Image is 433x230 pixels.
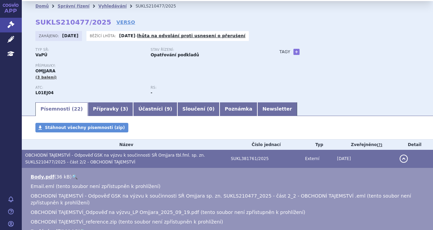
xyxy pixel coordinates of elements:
[305,156,319,161] span: Externí
[35,102,88,116] a: Písemnosti (22)
[31,173,426,180] li: ( )
[150,48,259,52] p: Stav řízení:
[35,86,144,90] p: ATC:
[119,33,135,38] strong: [DATE]
[35,90,54,95] strong: MOMELOTINIB
[35,123,128,132] a: Stáhnout všechny písemnosti (zip)
[98,4,127,9] a: Vyhledávání
[167,106,170,112] span: 9
[88,102,133,116] a: Přípravky (3)
[31,193,411,205] span: OBCHODNÍ TAJEMSTVÍ - Odpověď GSK na výzvu k součinnosti SŘ Omjjara sp. zn. SUKLS210477_2025 - čás...
[45,125,125,130] span: Stáhnout všechny písemnosti (zip)
[116,19,135,26] a: VERSO
[396,140,433,150] th: Detail
[220,102,257,116] a: Poznámka
[22,140,227,150] th: Název
[227,150,302,168] td: SUKL381761/2025
[72,174,78,179] a: 🔍
[31,184,160,189] span: Email.eml (tento soubor není zpřístupněn k prohlížení)
[35,48,144,52] p: Typ SŘ:
[177,102,220,116] a: Sloučení (0)
[119,33,245,39] p: -
[133,102,177,116] a: Účastníci (9)
[62,33,79,38] strong: [DATE]
[257,102,297,116] a: Newsletter
[334,140,396,150] th: Zveřejněno
[227,140,302,150] th: Číslo jednací
[25,153,205,164] span: OBCHODNÍ TAJEMSTVÍ - Odpověď GSK na výzvu k součinnosti SŘ Omjjara tbl.fml. sp. zn. SUKLS210477/2...
[35,75,57,80] span: (3 balení)
[150,86,259,90] p: RS:
[35,18,111,26] strong: SUKLS210477/2025
[150,90,152,95] strong: -
[39,33,60,39] span: Zahájeno:
[58,4,90,9] a: Správní řízení
[302,140,334,150] th: Typ
[35,53,47,57] strong: VaPÚ
[35,69,55,73] span: OMJJARA
[137,33,245,38] a: lhůta na odvolání proti usnesení o přerušení
[123,106,126,112] span: 3
[74,106,80,112] span: 22
[135,1,185,11] li: SUKLS210477/2025
[35,64,266,68] p: Přípravky:
[31,219,223,225] span: OBCHODNÍ TAJEMSTVÍ_reference.zip (tento soubor není zpřístupněn k prohlížení)
[31,174,54,179] a: Body.pdf
[90,33,117,39] span: Běžící lhůta:
[56,174,70,179] span: 36 kB
[209,106,212,112] span: 0
[377,143,382,147] abbr: (?)
[35,4,49,9] a: Domů
[400,155,408,163] button: detail
[31,210,305,215] span: OBCHODNÍ TAJEMSTVÍ_Odpověď na výzvu_LP Omjjara_2025_09_19.pdf (tento soubor není zpřístupněn k pr...
[293,49,300,55] a: +
[279,48,290,56] h3: Tagy
[150,53,199,57] strong: Opatřování podkladů
[334,150,396,168] td: [DATE]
